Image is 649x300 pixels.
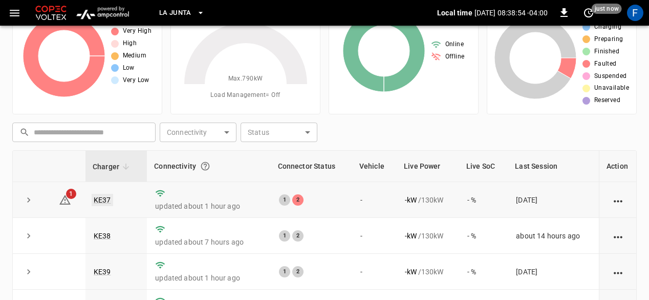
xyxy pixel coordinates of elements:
[21,264,36,279] button: expand row
[292,266,304,277] div: 2
[405,267,451,277] div: / 130 kW
[159,7,191,19] span: La Junta
[405,231,417,241] p: - kW
[94,232,111,240] a: KE38
[437,8,472,18] p: Local time
[459,218,508,254] td: - %
[21,228,36,244] button: expand row
[474,8,548,18] p: [DATE] 08:38:54 -04:00
[33,3,69,23] img: Customer Logo
[612,267,624,277] div: action cell options
[580,5,597,21] button: set refresh interval
[352,151,397,182] th: Vehicle
[592,4,622,14] span: just now
[292,230,304,242] div: 2
[508,151,599,182] th: Last Session
[352,254,397,290] td: -
[154,157,263,175] div: Connectivity
[123,63,135,73] span: Low
[594,83,629,93] span: Unavailable
[279,266,290,277] div: 1
[155,237,262,247] p: updated about 7 hours ago
[594,59,617,69] span: Faulted
[627,5,643,21] div: profile-icon
[459,182,508,218] td: - %
[196,157,214,175] button: Connection between the charger and our software.
[66,189,76,199] span: 1
[210,90,280,101] span: Load Management = Off
[73,3,133,23] img: ampcontrol.io logo
[405,231,451,241] div: / 130 kW
[279,230,290,242] div: 1
[397,151,459,182] th: Live Power
[599,151,636,182] th: Action
[594,34,623,45] span: Preparing
[59,195,71,203] a: 1
[93,161,133,173] span: Charger
[155,201,262,211] p: updated about 1 hour ago
[508,218,599,254] td: about 14 hours ago
[123,26,152,36] span: Very High
[279,194,290,206] div: 1
[445,39,464,50] span: Online
[123,38,137,49] span: High
[123,75,149,86] span: Very Low
[594,47,619,57] span: Finished
[405,267,417,277] p: - kW
[94,268,111,276] a: KE39
[594,22,621,32] span: Charging
[445,52,465,62] span: Offline
[612,195,624,205] div: action cell options
[352,182,397,218] td: -
[594,71,627,82] span: Suspended
[612,231,624,241] div: action cell options
[155,273,262,283] p: updated about 1 hour ago
[155,3,209,23] button: La Junta
[21,192,36,208] button: expand row
[352,218,397,254] td: -
[292,194,304,206] div: 2
[228,74,263,84] span: Max. 790 kW
[459,151,508,182] th: Live SoC
[405,195,451,205] div: / 130 kW
[459,254,508,290] td: - %
[271,151,352,182] th: Connector Status
[405,195,417,205] p: - kW
[594,95,620,106] span: Reserved
[92,194,113,206] a: KE37
[508,254,599,290] td: [DATE]
[508,182,599,218] td: [DATE]
[123,51,146,61] span: Medium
